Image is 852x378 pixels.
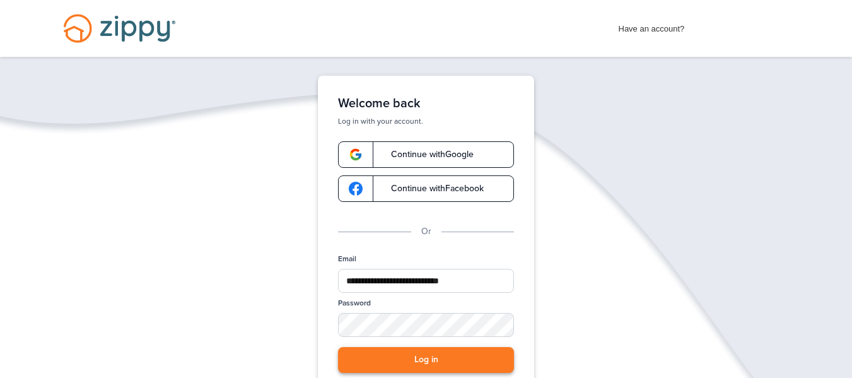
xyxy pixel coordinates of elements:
label: Password [338,298,371,309]
p: Or [421,225,431,239]
span: Continue with Google [378,150,474,159]
span: Have an account? [619,16,685,36]
label: Email [338,254,356,264]
img: google-logo [349,182,363,196]
a: google-logoContinue withFacebook [338,175,514,202]
input: Email [338,269,514,293]
button: Log in [338,347,514,373]
input: Password [338,313,514,337]
img: google-logo [349,148,363,162]
a: google-logoContinue withGoogle [338,141,514,168]
p: Log in with your account. [338,116,514,126]
span: Continue with Facebook [378,184,484,193]
h1: Welcome back [338,96,514,111]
